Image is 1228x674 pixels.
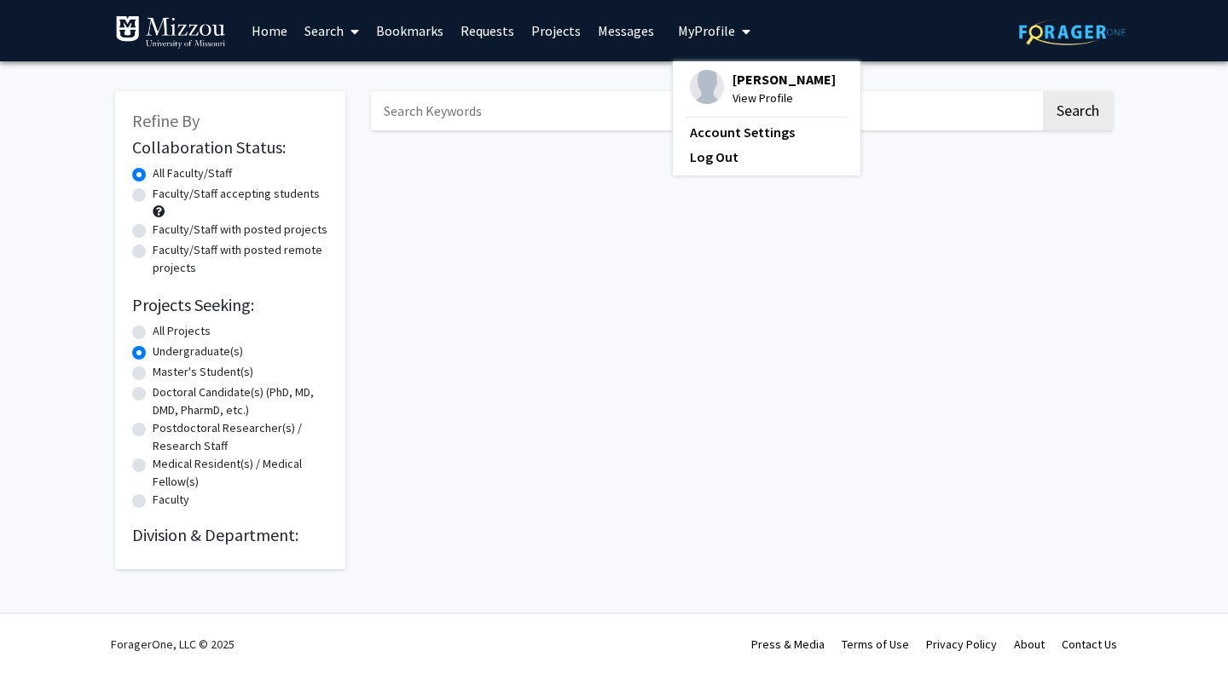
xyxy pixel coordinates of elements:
[13,597,72,661] iframe: Chat
[690,147,843,167] a: Log Out
[153,383,328,419] label: Doctoral Candidate(s) (PhD, MD, DMD, PharmD, etc.)
[733,89,836,107] span: View Profile
[153,322,211,340] label: All Projects
[690,70,836,107] div: Profile Picture[PERSON_NAME]View Profile
[153,241,328,277] label: Faculty/Staff with posted remote projects
[153,185,320,203] label: Faculty/Staff accepting students
[132,137,328,158] h2: Collaboration Status:
[1043,91,1113,130] button: Search
[733,70,836,89] span: [PERSON_NAME]
[153,363,253,381] label: Master's Student(s)
[153,221,327,239] label: Faculty/Staff with posted projects
[153,419,328,455] label: Postdoctoral Researcher(s) / Research Staff
[371,91,1040,130] input: Search Keywords
[153,455,328,491] label: Medical Resident(s) / Medical Fellow(s)
[690,122,843,142] a: Account Settings
[132,525,328,545] h2: Division & Department:
[153,491,189,509] label: Faculty
[132,110,200,131] span: Refine By
[153,164,232,182] label: All Faculty/Staff
[690,70,724,104] img: Profile Picture
[153,343,243,360] label: Undergraduate(s)
[132,295,328,315] h2: Projects Seeking:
